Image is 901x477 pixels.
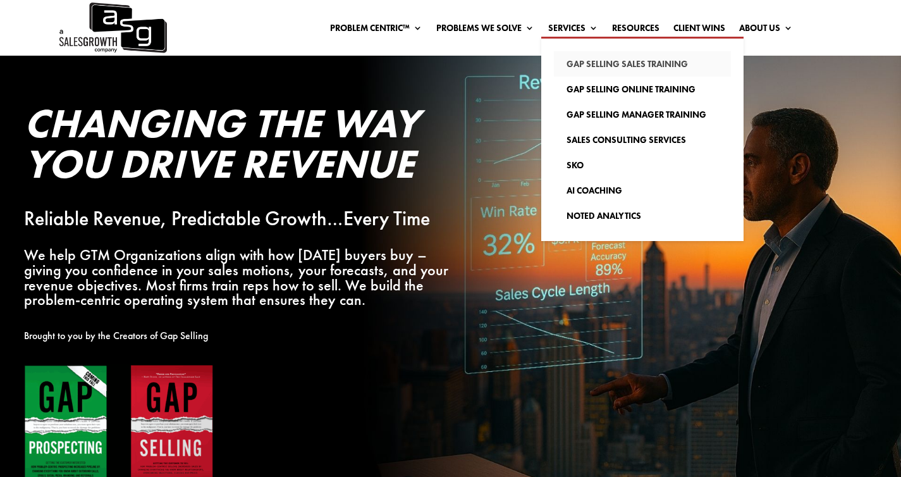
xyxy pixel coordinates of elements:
a: Gap Selling Online Training [554,77,731,102]
a: AI Coaching [554,178,731,203]
a: Problem Centric™ [330,23,422,37]
a: Problems We Solve [436,23,534,37]
a: Resources [612,23,659,37]
a: About Us [739,23,793,37]
a: Services [548,23,598,37]
p: We help GTM Organizations align with how [DATE] buyers buy – giving you confidence in your sales ... [24,247,465,307]
a: Gap Selling Sales Training [554,51,731,77]
h2: Changing the Way You Drive Revenue [24,103,465,190]
p: Brought to you by the Creators of Gap Selling [24,328,465,344]
a: Sales Consulting Services [554,127,731,152]
a: Client Wins [673,23,725,37]
a: Noted Analytics [554,203,731,228]
a: Gap Selling Manager Training [554,102,731,127]
p: Reliable Revenue, Predictable Growth…Every Time [24,211,465,226]
a: SKO [554,152,731,178]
